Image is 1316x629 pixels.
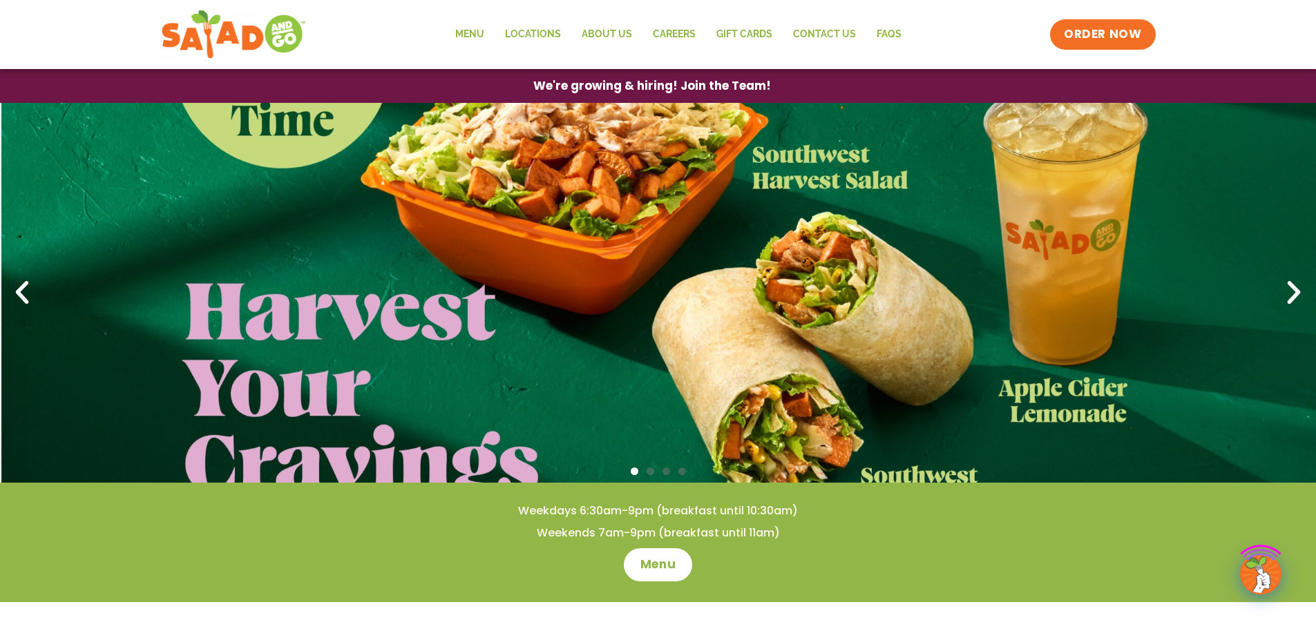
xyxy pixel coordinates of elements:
[1279,278,1309,308] div: Next slide
[1064,26,1141,43] span: ORDER NOW
[533,80,771,92] span: We're growing & hiring! Join the Team!
[7,278,37,308] div: Previous slide
[642,19,706,50] a: Careers
[678,467,686,475] span: Go to slide 4
[647,467,654,475] span: Go to slide 2
[783,19,866,50] a: Contact Us
[662,467,670,475] span: Go to slide 3
[866,19,912,50] a: FAQs
[513,70,792,102] a: We're growing & hiring! Join the Team!
[495,19,571,50] a: Locations
[28,503,1288,519] h4: Weekdays 6:30am-9pm (breakfast until 10:30am)
[161,7,307,62] img: new-SAG-logo-768×292
[640,557,676,573] span: Menu
[631,467,638,475] span: Go to slide 1
[571,19,642,50] a: About Us
[28,525,1288,541] h4: Weekends 7am-9pm (breakfast until 11am)
[445,19,495,50] a: Menu
[445,19,912,50] nav: Menu
[1050,19,1155,50] a: ORDER NOW
[706,19,783,50] a: GIFT CARDS
[624,548,692,581] a: Menu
